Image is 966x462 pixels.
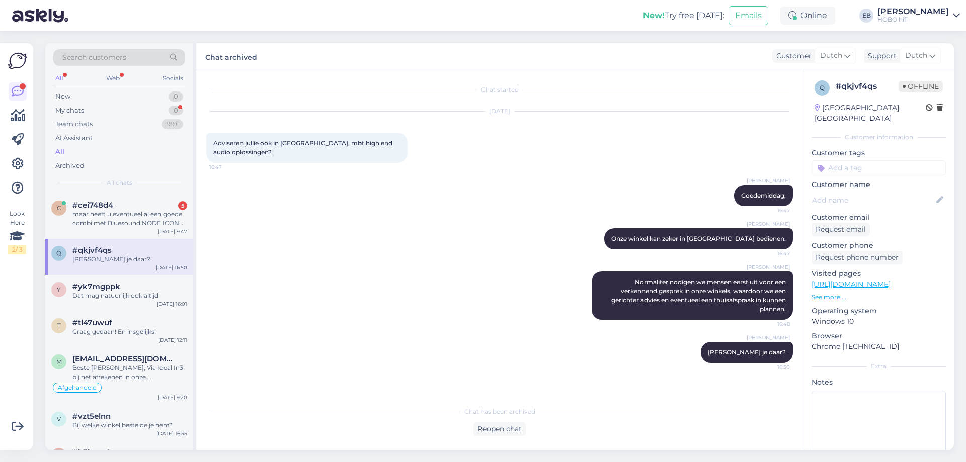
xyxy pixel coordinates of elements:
p: Visited pages [812,268,946,279]
span: Dutch [905,50,927,61]
div: [DATE] 9:20 [158,394,187,401]
div: Team chats [55,119,93,129]
div: Chat started [206,85,793,95]
span: 16:50 [752,363,790,371]
span: Normaliter nodigen we mensen eerst uit voor een verkennend gesprek in onze winkels, waardoor we e... [611,278,787,313]
div: Web [104,72,122,85]
div: [DATE] 16:50 [156,264,187,271]
a: [PERSON_NAME]HOBO hifi [877,8,960,24]
div: New [55,91,70,102]
p: Chrome [TECHNICAL_ID] [812,341,946,352]
span: Goedemiddag, [741,192,786,199]
input: Add a tag [812,160,946,175]
span: Afgehandeld [58,385,97,391]
span: #qkjvf4qs [72,246,112,255]
div: Support [864,51,897,61]
div: Socials [160,72,185,85]
div: Look Here [8,209,26,254]
span: 16:47 [209,163,247,171]
span: [PERSON_NAME] [747,263,790,271]
div: Reopen chat [473,422,526,436]
span: [PERSON_NAME] [747,334,790,341]
span: All chats [107,178,132,188]
div: Request email [812,223,870,236]
div: Graag gedaan! En insgelijks! [72,327,187,336]
div: # qkjvf4qs [836,80,899,93]
div: [DATE] 9:47 [158,228,187,235]
div: 5 [178,201,187,210]
div: EB [859,9,873,23]
span: #yk7mgppk [72,282,120,291]
div: [DATE] 16:55 [156,430,187,437]
div: AI Assistant [55,133,93,143]
p: Windows 10 [812,316,946,327]
span: [PERSON_NAME] je daar? [708,348,786,356]
span: m_de_jong7@hotmail.com [72,354,177,363]
div: All [55,147,64,157]
div: [DATE] 12:11 [158,336,187,344]
b: New! [643,11,665,20]
span: Dutch [820,50,842,61]
span: v [57,415,61,423]
div: Extra [812,362,946,371]
span: 16:47 [752,207,790,214]
div: Customer [772,51,812,61]
span: #h3krua4w [72,448,117,457]
span: c [57,204,61,212]
p: Customer name [812,179,946,190]
div: 0 [169,91,183,102]
button: Emails [729,6,768,25]
input: Add name [812,195,934,206]
a: [URL][DOMAIN_NAME] [812,280,891,289]
div: maar heeft u eventueel al een goede combi met Bluesound NODE ICON (N530) en daar een goede speake... [72,210,187,228]
span: #vzt5elnn [72,412,111,421]
span: #cei748d4 [72,201,113,210]
p: Browser [812,331,946,341]
p: Customer tags [812,148,946,158]
div: 0 [169,106,183,116]
div: Customer information [812,133,946,142]
div: Request phone number [812,251,903,264]
span: m [56,358,62,365]
span: Offline [899,81,943,92]
span: 16:47 [752,250,790,257]
span: Chat has been archived [464,407,535,416]
img: Askly Logo [8,51,27,70]
span: Onze winkel kan zeker in [GEOGRAPHIC_DATA] bedienen. [611,235,786,242]
div: Dat mag natuurlijk ook altijd [72,291,187,300]
div: Bij welke winkel bestelde je hem? [72,421,187,430]
div: Archived [55,161,85,171]
p: Customer phone [812,240,946,251]
span: #tl47uwuf [72,318,112,327]
span: q [56,249,61,257]
div: [PERSON_NAME] je daar? [72,255,187,264]
div: Beste [PERSON_NAME], Via Ideal In3 bij het afrekenen in onze webshopkassa kan je gebruikmaken van... [72,363,187,382]
div: 99+ [162,119,183,129]
p: Customer email [812,212,946,223]
div: [DATE] 16:01 [157,300,187,308]
p: Operating system [812,306,946,316]
div: All [53,72,65,85]
span: [PERSON_NAME] [747,220,790,228]
div: 2 / 3 [8,245,26,254]
p: See more ... [812,293,946,302]
span: q [820,84,825,91]
p: Notes [812,377,946,388]
span: Search customers [62,52,126,63]
span: Adviseren jullie ook in [GEOGRAPHIC_DATA], mbt high end audio oplossingen? [213,139,394,156]
span: y [57,286,61,293]
span: [PERSON_NAME] [747,177,790,184]
div: Try free [DATE]: [643,10,725,22]
div: [PERSON_NAME] [877,8,949,16]
span: t [57,322,61,329]
div: [GEOGRAPHIC_DATA], [GEOGRAPHIC_DATA] [815,103,926,124]
span: 16:48 [752,320,790,328]
div: Online [780,7,835,25]
div: My chats [55,106,84,116]
div: HOBO hifi [877,16,949,24]
label: Chat archived [205,49,257,63]
div: [DATE] [206,107,793,116]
